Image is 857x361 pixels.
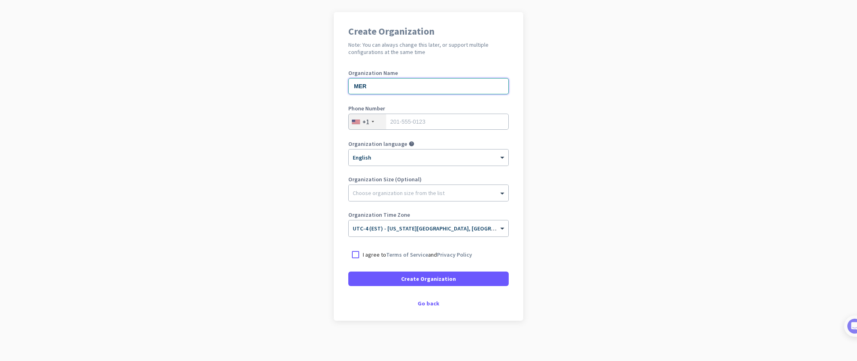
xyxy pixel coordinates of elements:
label: Organization Size (Optional) [348,176,509,182]
h1: Create Organization [348,27,509,36]
a: Terms of Service [386,251,428,258]
i: help [409,141,414,147]
div: Go back [348,301,509,306]
label: Phone Number [348,106,509,111]
label: Organization Time Zone [348,212,509,218]
span: Create Organization [401,275,456,283]
input: What is the name of your organization? [348,78,509,94]
button: Create Organization [348,272,509,286]
div: +1 [362,118,369,126]
label: Organization language [348,141,407,147]
p: I agree to and [363,251,472,259]
a: Privacy Policy [437,251,472,258]
input: 201-555-0123 [348,114,509,130]
h2: Note: You can always change this later, or support multiple configurations at the same time [348,41,509,56]
label: Organization Name [348,70,509,76]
